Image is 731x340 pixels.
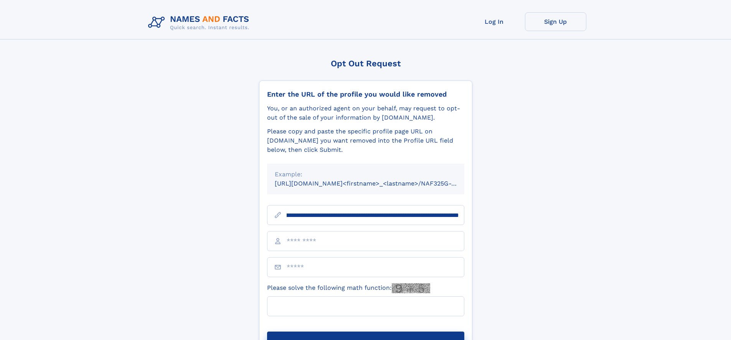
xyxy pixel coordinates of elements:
[267,104,464,122] div: You, or an authorized agent on your behalf, may request to opt-out of the sale of your informatio...
[275,170,457,179] div: Example:
[525,12,586,31] a: Sign Up
[145,12,256,33] img: Logo Names and Facts
[464,12,525,31] a: Log In
[259,59,472,68] div: Opt Out Request
[267,283,430,293] label: Please solve the following math function:
[275,180,479,187] small: [URL][DOMAIN_NAME]<firstname>_<lastname>/NAF325G-xxxxxxxx
[267,127,464,154] div: Please copy and paste the specific profile page URL on [DOMAIN_NAME] you want removed into the Pr...
[267,90,464,99] div: Enter the URL of the profile you would like removed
